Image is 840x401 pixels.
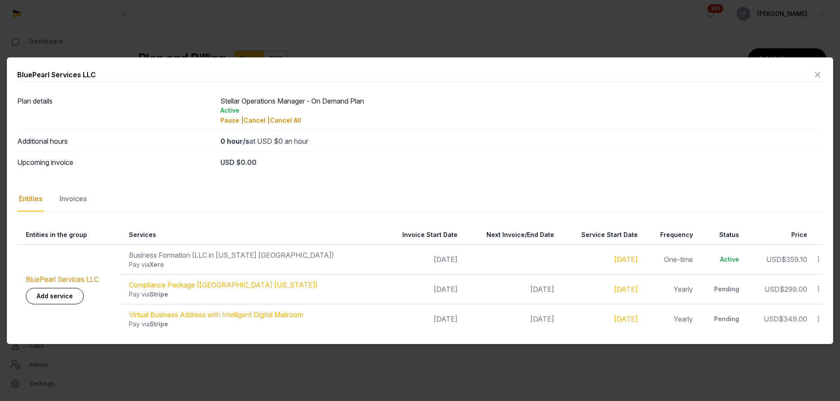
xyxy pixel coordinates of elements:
[380,274,462,304] td: [DATE]
[129,290,376,299] div: Pay via
[220,157,823,167] div: USD $0.00
[707,315,739,323] div: Pending
[643,274,698,304] td: Yearly
[129,320,376,328] div: Pay via
[380,244,462,274] td: [DATE]
[220,117,244,124] span: Pause |
[643,225,698,245] th: Frequency
[17,186,823,212] nav: Tabs
[530,315,554,323] span: [DATE]
[779,315,807,323] span: $349.00
[17,69,96,80] div: BluePearl Services LLC
[764,315,779,323] span: USD
[698,225,744,245] th: Status
[26,288,84,304] a: Add service
[463,225,560,245] th: Next Invoice/End Date
[17,96,213,125] dt: Plan details
[744,225,812,245] th: Price
[220,96,823,125] div: Stellar Operations Manager - On Demand Plan
[614,315,638,323] a: [DATE]
[220,137,249,145] strong: 0 hour/s
[17,225,120,245] th: Entities in the group
[150,261,164,268] span: Xero
[781,255,807,264] span: $359.10
[765,285,780,294] span: USD
[17,157,213,167] dt: Upcoming invoice
[150,320,168,328] span: Stripe
[766,255,781,264] span: USD
[129,260,376,269] div: Pay via
[129,310,303,319] a: Virtual Business Address with Intelligent Digital Mailroom
[150,290,168,298] span: Stripe
[120,225,381,245] th: Services
[643,304,698,334] td: Yearly
[26,275,99,284] a: BluePearl Services LLC
[530,285,554,294] span: [DATE]
[614,255,638,264] a: [DATE]
[220,106,823,115] div: Active
[17,186,44,212] div: Entities
[559,225,643,245] th: Service Start Date
[129,281,318,289] a: Compliance Package ([GEOGRAPHIC_DATA] [US_STATE])
[380,225,462,245] th: Invoice Start Date
[707,285,739,294] div: Pending
[707,255,739,264] div: Active
[380,304,462,334] td: [DATE]
[129,250,376,260] div: Business Formation (LLC in [US_STATE] [GEOGRAPHIC_DATA])
[17,136,213,146] dt: Additional hours
[614,285,638,294] a: [DATE]
[220,136,823,146] div: at USD $0 an hour
[58,186,88,212] div: Invoices
[643,244,698,274] td: One-time
[270,117,301,124] span: Cancel All
[780,285,807,294] span: $299.00
[244,117,270,124] span: Cancel |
